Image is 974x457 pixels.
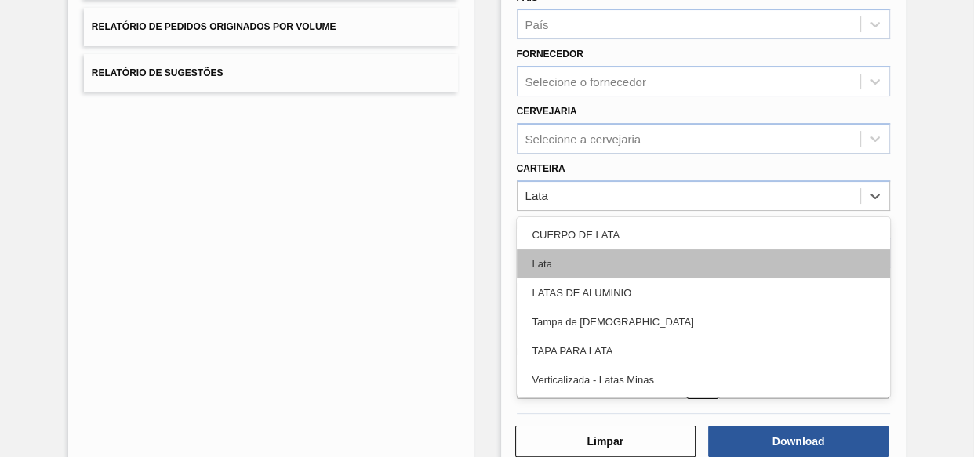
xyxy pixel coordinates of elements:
[517,336,891,365] div: TAPA PARA LATA
[525,75,646,89] div: Selecione o fornecedor
[517,365,891,394] div: Verticalizada - Latas Minas
[525,132,641,145] div: Selecione a cervejaria
[708,426,889,457] button: Download
[517,106,577,117] label: Cervejaria
[517,278,891,307] div: LATAS DE ALUMINIO
[84,54,458,92] button: Relatório de Sugestões
[515,426,696,457] button: Limpar
[517,49,583,60] label: Fornecedor
[517,307,891,336] div: Tampa de [DEMOGRAPHIC_DATA]
[525,18,549,31] div: País
[92,21,336,32] span: Relatório de Pedidos Originados por Volume
[92,67,224,78] span: Relatório de Sugestões
[517,163,565,174] label: Carteira
[517,249,891,278] div: Lata
[84,8,458,46] button: Relatório de Pedidos Originados por Volume
[517,220,891,249] div: CUERPO DE LATA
